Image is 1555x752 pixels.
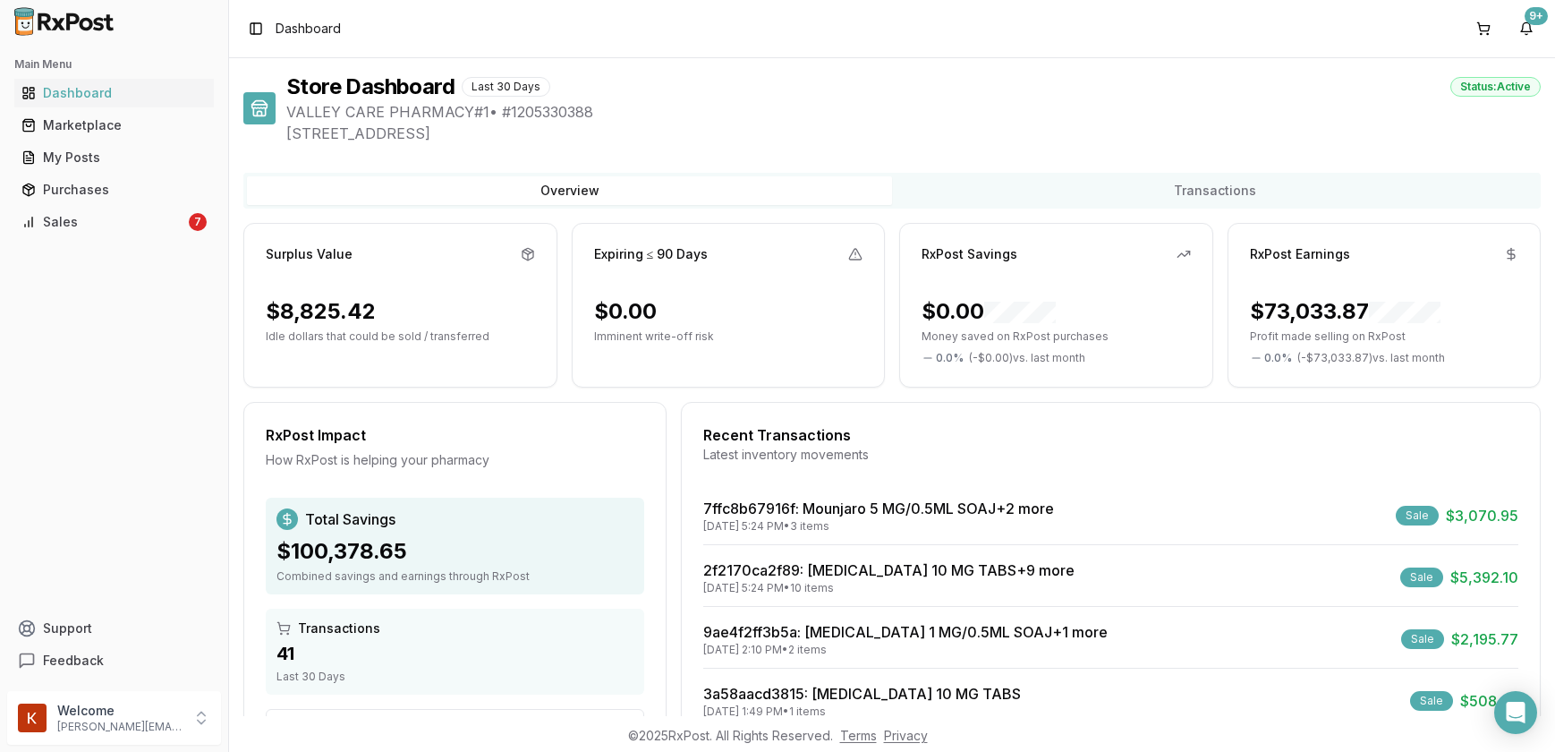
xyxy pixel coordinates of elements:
span: VALLEY CARE PHARMACY#1 • # 1205330388 [286,101,1541,123]
div: Sales [21,213,185,231]
button: My Posts [7,143,221,172]
button: Support [7,612,221,645]
a: Privacy [884,728,928,743]
div: Marketplace [21,116,207,134]
div: $0.00 [594,297,657,326]
a: Terms [840,728,877,743]
p: Imminent write-off risk [594,329,863,344]
div: RxPost Earnings [1250,245,1350,263]
div: [DATE] 1:49 PM • 1 items [703,705,1021,719]
div: Combined savings and earnings through RxPost [276,569,633,584]
button: Marketplace [7,111,221,140]
a: Dashboard [14,77,214,109]
div: RxPost Impact [266,424,644,446]
span: $5,392.10 [1450,567,1518,588]
div: [DATE] 5:24 PM • 10 items [703,581,1075,595]
span: Total Savings [305,508,395,530]
div: Sale [1396,506,1439,526]
button: 9+ [1512,14,1541,43]
div: Recent Transactions [703,424,1518,446]
p: [PERSON_NAME][EMAIL_ADDRESS][DOMAIN_NAME] [57,720,182,734]
div: 7 [189,213,207,231]
div: 9+ [1525,7,1548,25]
span: Feedback [43,652,104,670]
button: Overview [247,176,892,205]
a: Marketplace [14,109,214,141]
div: Status: Active [1450,77,1541,97]
div: My Posts [21,149,207,167]
div: Sale [1401,629,1444,649]
div: Sale [1400,568,1443,587]
button: Dashboard [7,79,221,107]
h1: Store Dashboard [286,73,455,101]
span: $3,070.95 [1446,505,1518,526]
span: ( - $0.00 ) vs. last month [969,351,1085,365]
img: RxPost Logo [7,7,122,36]
a: Sales7 [14,206,214,238]
button: Feedback [7,645,221,677]
div: [DATE] 5:24 PM • 3 items [703,519,1054,534]
button: Sales7 [7,208,221,236]
a: 3a58aacd3815: [MEDICAL_DATA] 10 MG TABS [703,685,1021,703]
a: 2f2170ca2f89: [MEDICAL_DATA] 10 MG TABS+9 more [703,561,1075,579]
p: Idle dollars that could be sold / transferred [266,329,535,344]
div: $0.00 [922,297,1056,326]
a: Purchases [14,174,214,206]
a: 9ae4f2ff3b5a: [MEDICAL_DATA] 1 MG/0.5ML SOAJ+1 more [703,623,1108,641]
div: Expiring ≤ 90 Days [594,245,709,263]
span: $508.87 [1460,690,1518,712]
div: Last 30 Days [276,670,633,684]
span: ( - $73,033.87 ) vs. last month [1297,351,1445,365]
button: Transactions [892,176,1537,205]
span: [STREET_ADDRESS] [286,123,1541,144]
button: Purchases [7,175,221,204]
div: RxPost Savings [922,245,1017,263]
nav: breadcrumb [276,20,341,38]
span: Dashboard [276,20,341,38]
div: $8,825.42 [266,297,376,326]
h2: Main Menu [14,57,214,72]
div: Purchases [21,181,207,199]
div: 41 [276,641,633,666]
span: Transactions [298,620,380,637]
div: How RxPost is helping your pharmacy [266,451,644,469]
a: My Posts [14,141,214,174]
div: $73,033.87 [1250,297,1440,326]
p: Money saved on RxPost purchases [922,329,1191,344]
div: Surplus Value [266,245,353,263]
img: User avatar [18,704,47,732]
span: 0.0 % [1264,351,1292,365]
div: Dashboard [21,84,207,102]
div: $100,378.65 [276,537,633,566]
p: Welcome [57,702,182,720]
div: Open Intercom Messenger [1494,691,1537,734]
div: [DATE] 2:10 PM • 2 items [703,643,1108,657]
span: $2,195.77 [1451,628,1518,650]
span: 0.0 % [936,351,964,365]
p: Profit made selling on RxPost [1250,329,1519,344]
div: Sale [1410,691,1453,711]
div: Latest inventory movements [703,446,1518,464]
div: Last 30 Days [462,77,550,97]
a: 7ffc8b67916f: Mounjaro 5 MG/0.5ML SOAJ+2 more [703,500,1054,517]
